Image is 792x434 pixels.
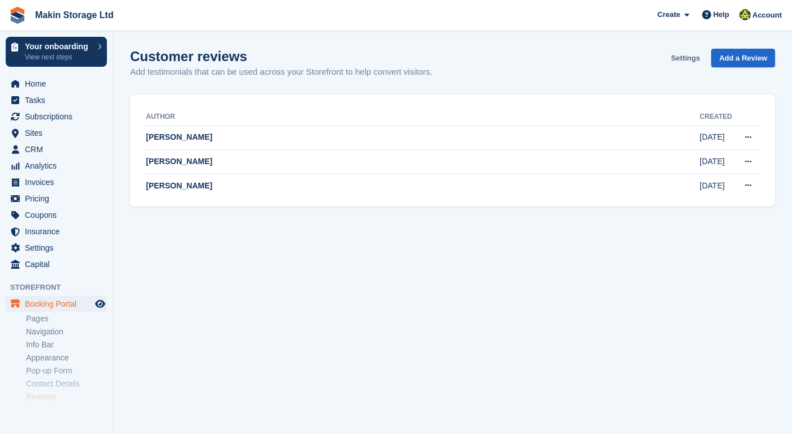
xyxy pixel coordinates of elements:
img: stora-icon-8386f47178a22dfd0bd8f6a31ec36ba5ce8667c1dd55bd0f319d3a0aa187defe.svg [9,7,26,24]
img: Makin Storage Team [739,9,751,20]
a: menu [6,240,107,256]
td: [PERSON_NAME] [144,150,700,174]
h1: Customer reviews [130,49,432,64]
span: Insurance [25,224,93,239]
span: Settings [25,240,93,256]
a: menu [6,125,107,141]
td: [DATE] [700,150,735,174]
a: Footer Banner [26,405,107,415]
a: menu [6,174,107,190]
a: Navigation [26,326,107,337]
a: Settings [666,49,704,67]
span: Subscriptions [25,109,93,124]
span: Add a Review [719,53,767,64]
a: menu [6,191,107,207]
span: Coupons [25,207,93,223]
span: Invoices [25,174,93,190]
span: Create [657,9,680,20]
span: Capital [25,256,93,272]
span: Help [713,9,729,20]
a: menu [6,256,107,272]
td: [PERSON_NAME] [144,126,700,150]
a: menu [6,92,107,108]
a: Reviews [26,392,107,402]
a: Contact Details [26,379,107,389]
a: menu [6,109,107,124]
td: [DATE] [700,174,735,197]
span: Booking Portal [25,296,93,312]
td: [PERSON_NAME] [144,174,700,197]
span: Sites [25,125,93,141]
a: Your onboarding View next steps [6,37,107,67]
span: Home [25,76,93,92]
th: Created [700,108,735,126]
th: Author [144,108,700,126]
a: menu [6,76,107,92]
td: [DATE] [700,126,735,150]
a: menu [6,158,107,174]
p: Add testimonials that can be used across your Storefront to help convert visitors. [130,66,432,79]
a: menu [6,224,107,239]
a: Makin Storage Ltd [31,6,118,24]
a: Pop-up Form [26,366,107,376]
a: menu [6,207,107,223]
span: Tasks [25,92,93,108]
a: menu [6,296,107,312]
span: Analytics [25,158,93,174]
p: View next steps [25,52,92,62]
span: CRM [25,141,93,157]
p: Your onboarding [25,42,92,50]
a: Add a Review [711,49,775,67]
span: Storefront [10,282,113,293]
a: Preview store [93,297,107,311]
a: menu [6,141,107,157]
span: Account [752,10,782,21]
a: Appearance [26,353,107,363]
span: Pricing [25,191,93,207]
a: Pages [26,313,107,324]
a: Info Bar [26,340,107,350]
